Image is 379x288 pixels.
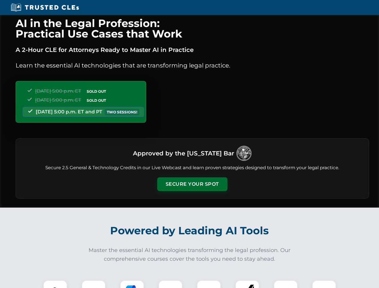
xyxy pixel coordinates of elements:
p: Master the essential AI technologies transforming the legal profession. Our comprehensive courses... [85,246,295,263]
span: [DATE] 5:00 p.m. ET [35,97,81,103]
h1: AI in the Legal Profession: Practical Use Cases that Work [16,18,369,39]
button: Secure Your Spot [157,177,227,191]
img: Logo [236,146,251,161]
span: SOLD OUT [85,88,108,94]
p: A 2-Hour CLE for Attorneys Ready to Master AI in Practice [16,45,369,55]
p: Learn the essential AI technologies that are transforming legal practice. [16,61,369,70]
img: Trusted CLEs [9,3,81,12]
h2: Powered by Leading AI Tools [23,220,356,241]
h3: Approved by the [US_STATE] Bar [133,148,234,159]
span: [DATE] 5:00 p.m. ET [35,88,81,94]
span: SOLD OUT [85,97,108,103]
p: Secure 2.5 General & Technology Credits in our Live Webcast and learn proven strategies designed ... [23,164,362,171]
